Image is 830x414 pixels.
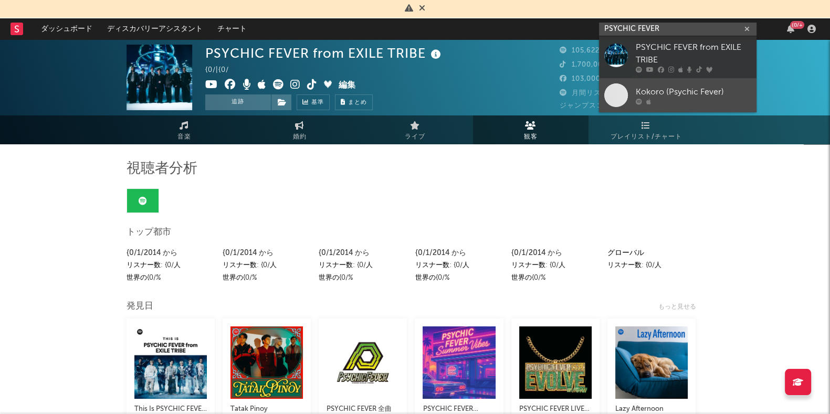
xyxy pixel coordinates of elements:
a: 基準 [297,94,330,110]
div: リスナー数: {0/人 [127,259,215,272]
span: ライブ [405,131,425,143]
div: リスナー数: {0/人 [319,259,407,272]
div: リスナー数: {0/人 [511,259,600,272]
div: 世界の{0/% [127,272,215,284]
button: 追跡 [205,94,271,110]
div: PSYCHIC FEVER from EXILE TRIBE [205,45,444,62]
div: {0/1/2014 から [223,247,311,259]
span: 視聴者分析 [127,163,197,175]
div: リスナー数: {0/人 [223,259,311,272]
div: {0/1/2014 から [415,247,503,259]
div: リスナー数: {0/人 [607,259,696,272]
span: ジャンプスコア: {0// [560,102,630,109]
div: 世界の{0/% [223,272,311,284]
div: 世界の{0/% [511,272,600,284]
a: Kokoro (Psychic Fever) [599,78,757,112]
div: 世界の{0/% [319,272,407,284]
span: 105,622 [560,47,600,54]
a: 音楽 [127,115,242,144]
span: 103,000 [560,76,601,82]
button: まとめ [335,94,373,110]
div: {0/1/2014 から [319,247,407,259]
input: アーティストを検索 [599,23,757,36]
button: 編集 [339,79,355,92]
div: リスナー数: {0/人 [415,259,503,272]
a: ライブ [358,115,473,144]
span: 1,700,000 [560,61,607,68]
div: 世界の{0/% [415,272,503,284]
a: プレイリスト/チャート [589,115,704,144]
span: 基準 [311,97,324,109]
div: {0/ | {0/ [205,64,241,77]
a: 観客 [473,115,589,144]
div: {0/+ [790,21,804,29]
span: トップ都市 [127,226,171,239]
span: プレイリスト/チャート [611,131,682,143]
span: 月間リスナー数: {0/人 [560,90,646,97]
a: 婚約 [242,115,358,144]
div: {0/1/2014 から [127,247,215,259]
a: ディスカバリーアシスタント [100,18,210,39]
span: まとめ [348,100,367,105]
button: {0/+ [787,25,794,33]
div: Kokoro (Psychic Fever) [636,86,751,98]
span: 音楽 [177,131,191,143]
span: 却下する [419,5,425,13]
div: もっと見せる [658,301,704,313]
a: チャート [210,18,254,39]
a: ダッシュボード [34,18,100,39]
span: 婚約 [293,131,307,143]
div: {0/1/2014 から [511,247,600,259]
div: PSYCHIC FEVER from EXILE TRIBE [636,41,751,67]
div: グローバル [607,247,696,259]
div: 発見日 [127,300,153,313]
span: 観客 [524,131,538,143]
a: PSYCHIC FEVER from EXILE TRIBE [599,36,757,78]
